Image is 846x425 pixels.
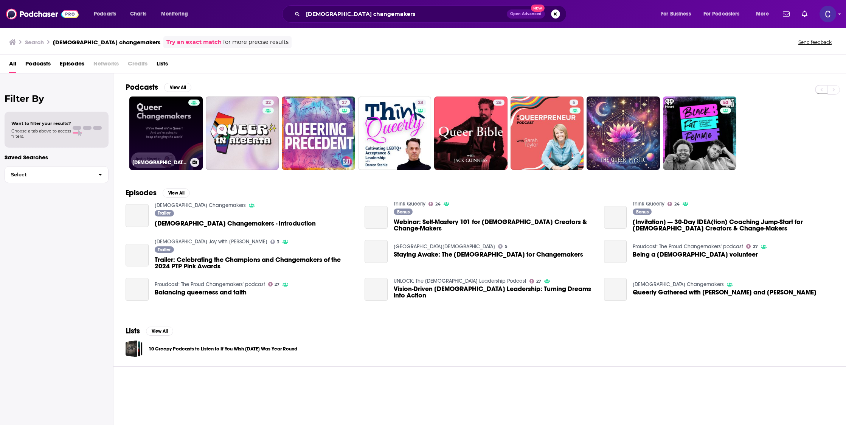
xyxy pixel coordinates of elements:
[126,83,158,92] h2: Podcasts
[394,278,526,284] a: UNLOCK: The Queer Leadership Podcast
[9,58,16,73] a: All
[129,97,203,170] a: [DEMOGRAPHIC_DATA] Changemakers
[262,100,274,106] a: 32
[394,251,583,258] a: Staying Awake: The Gospel for Changemakers
[365,240,388,263] a: Staying Awake: The Gospel for Changemakers
[157,58,168,73] a: Lists
[820,6,836,22] img: User Profile
[155,202,246,209] a: Queer Changemakers
[820,6,836,22] button: Show profile menu
[756,9,769,19] span: More
[275,283,279,286] span: 27
[12,20,18,26] img: website_grey.svg
[126,188,157,198] h2: Episodes
[394,219,595,232] span: Webinar: Self-Mastery 101 for [DEMOGRAPHIC_DATA] Creators & Change-Makers
[155,257,356,269] a: Trailer: Celebrating the Champions and Changemakers of the 2024 PTP Pink Awards
[511,97,584,170] a: 5
[633,201,664,207] a: Think Queerly
[155,238,267,245] a: Queer Joy with Daniel MacIvor
[5,154,109,161] p: Saved Searches
[155,289,247,296] span: Balancing queerness and faith
[633,219,834,232] span: [Invitation] — 30-Day IDEA(tion) Coaching Jump-Start for [DEMOGRAPHIC_DATA] Creators & Change-Makers
[529,279,541,283] a: 27
[633,251,758,258] span: Being a [DEMOGRAPHIC_DATA] volunteer
[155,220,316,227] a: Queer Changemakers - Introduction
[94,9,116,19] span: Podcasts
[12,12,18,18] img: logo_orange.svg
[21,12,37,18] div: v 4.0.25
[753,245,758,248] span: 27
[156,8,198,20] button: open menu
[656,8,700,20] button: open menu
[126,326,173,336] a: ListsView All
[277,240,279,244] span: 3
[703,9,740,19] span: For Podcasters
[155,281,265,288] a: Proudcast: The Proud Changemakers' podcast
[289,5,574,23] div: Search podcasts, credits, & more...
[510,12,542,16] span: Open Advanced
[126,83,191,92] a: PodcastsView All
[29,45,68,50] div: Domain Overview
[604,206,627,229] a: [Invitation] — 30-Day IDEA(tion) Coaching Jump-Start for Queer Creators & Change-Makers
[633,251,758,258] a: Being a queer volunteer
[633,281,724,288] a: Queer Changemakers
[158,248,171,252] span: Trailer
[498,244,508,249] a: 5
[796,39,834,45] button: Send feedback
[699,8,751,20] button: open menu
[339,100,350,106] a: 27
[126,244,149,267] a: Trailer: Celebrating the Champions and Changemakers of the 2024 PTP Pink Awards
[394,286,595,299] a: Vision-Driven Queer Leadership: Turning Dreams into Action
[573,99,575,107] span: 5
[5,93,109,104] h2: Filter By
[270,240,280,244] a: 3
[53,39,160,46] h3: [DEMOGRAPHIC_DATA] changemakers
[531,5,545,12] span: New
[604,278,627,301] a: Queerly Gathered with Matt and Cali
[365,206,388,229] a: Webinar: Self-Mastery 101 for Queer Creators & Change-Makers
[394,219,595,232] a: Webinar: Self-Mastery 101 for Queer Creators & Change-Makers
[25,58,51,73] a: Podcasts
[418,99,423,107] span: 24
[751,8,778,20] button: open menu
[493,100,504,106] a: 26
[206,97,279,170] a: 32
[663,97,736,170] a: 53
[132,159,187,166] h3: [DEMOGRAPHIC_DATA] Changemakers
[60,58,84,73] a: Episodes
[496,99,501,107] span: 26
[11,128,71,139] span: Choose a tab above to access filters.
[223,38,289,47] span: for more precise results
[428,202,441,206] a: 24
[415,100,426,106] a: 24
[820,6,836,22] span: Logged in as publicityxxtina
[394,286,595,299] span: Vision-Driven [DEMOGRAPHIC_DATA] Leadership: Turning Dreams into Action
[20,20,83,26] div: Domain: [DOMAIN_NAME]
[505,245,508,248] span: 5
[365,278,388,301] a: Vision-Driven Queer Leadership: Turning Dreams into Action
[163,188,190,198] button: View All
[780,8,793,20] a: Show notifications dropdown
[358,97,432,170] a: 24
[5,172,92,177] span: Select
[570,100,578,106] a: 5
[674,202,680,206] span: 24
[126,188,190,198] a: EpisodesView All
[126,278,149,301] a: Balancing queerness and faith
[397,210,410,214] span: Bonus
[799,8,810,20] a: Show notifications dropdown
[434,97,508,170] a: 26
[268,282,280,286] a: 27
[125,8,151,20] a: Charts
[633,289,817,296] span: Queerly Gathered with [PERSON_NAME] and [PERSON_NAME]
[604,240,627,263] a: Being a queer volunteer
[126,340,143,357] a: 10 Creepy Podcasts to Listen to If You Wish Halloween Was Year Round
[164,83,191,92] button: View All
[146,327,173,336] button: View All
[158,211,171,215] span: Trailer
